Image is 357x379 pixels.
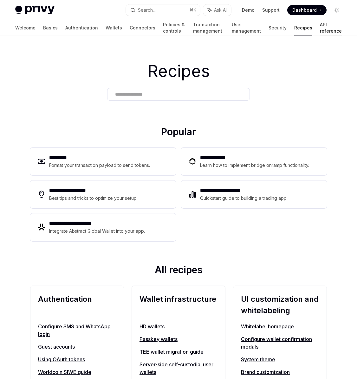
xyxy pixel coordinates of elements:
h2: UI customization and whitelabeling [241,294,319,316]
a: Configure SMS and WhatsApp login [38,323,116,338]
div: Quickstart guide to building a trading app. [200,194,288,202]
a: Basics [43,20,58,35]
a: Guest accounts [38,343,116,351]
h2: All recipes [30,264,327,278]
a: HD wallets [140,323,217,330]
a: API reference [320,20,342,35]
a: Whitelabel homepage [241,323,319,330]
a: Wallets [106,20,122,35]
div: Best tips and tricks to optimize your setup. [49,194,139,202]
span: ⌘ K [190,8,196,13]
span: Dashboard [292,7,317,13]
a: Dashboard [287,5,327,15]
a: Recipes [294,20,312,35]
a: TEE wallet migration guide [140,348,217,356]
a: **** **** ***Learn how to implement bridge onramp functionality. [181,148,327,175]
a: Using OAuth tokens [38,356,116,363]
div: Learn how to implement bridge onramp functionality. [200,161,311,169]
button: Ask AI [203,4,231,16]
span: Ask AI [214,7,227,13]
a: Configure wallet confirmation modals [241,335,319,351]
a: Brand customization [241,368,319,376]
a: Security [269,20,287,35]
div: Search... [138,6,156,14]
button: Search...⌘K [126,4,200,16]
div: Integrate Abstract Global Wallet into your app. [49,227,146,235]
h2: Wallet infrastructure [140,294,217,316]
a: Policies & controls [163,20,185,35]
h2: Popular [30,126,327,140]
a: Authentication [65,20,98,35]
a: System theme [241,356,319,363]
a: Passkey wallets [140,335,217,343]
div: Format your transaction payload to send tokens. [49,161,150,169]
a: Connectors [130,20,155,35]
a: Welcome [15,20,36,35]
button: Toggle dark mode [332,5,342,15]
a: Worldcoin SIWE guide [38,368,116,376]
a: Demo [242,7,255,13]
img: light logo [15,6,55,15]
a: User management [232,20,261,35]
a: Server-side self-custodial user wallets [140,361,217,376]
a: Transaction management [193,20,224,35]
a: **** ****Format your transaction payload to send tokens. [30,148,176,175]
h2: Authentication [38,294,116,316]
a: Support [262,7,280,13]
